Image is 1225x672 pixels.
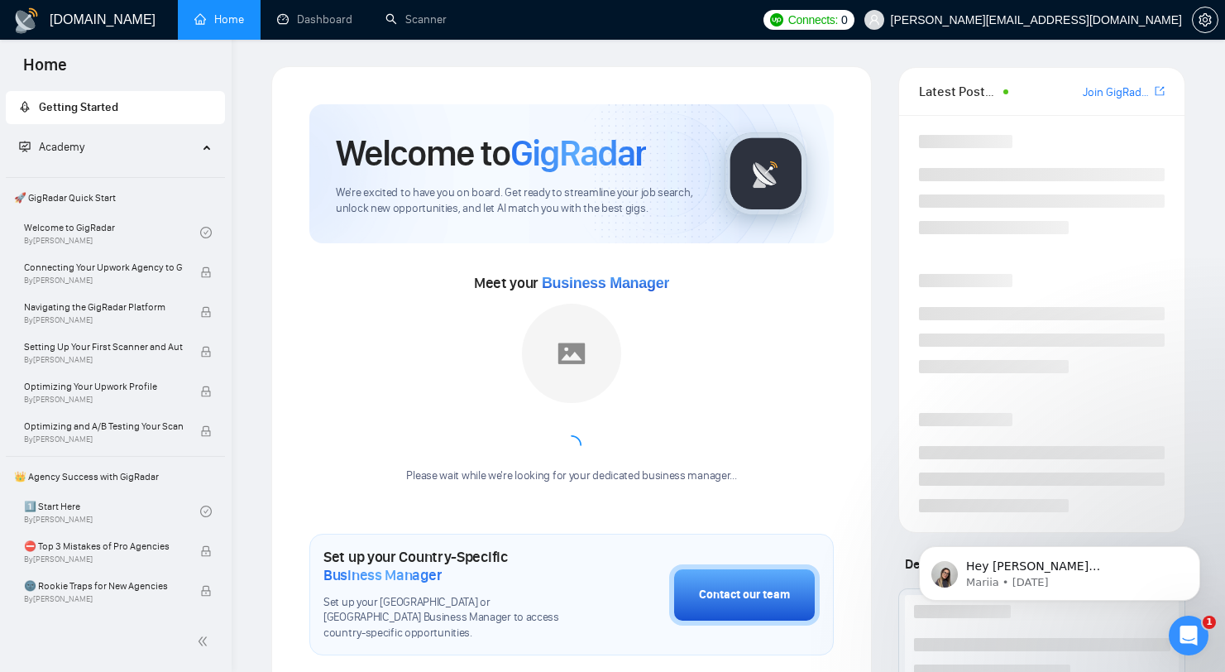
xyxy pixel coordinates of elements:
span: 🚀 GigRadar Quick Start [7,181,223,214]
span: lock [200,266,212,278]
a: Welcome to GigRadarBy[PERSON_NAME] [24,214,200,251]
iframe: Intercom notifications message [894,511,1225,627]
div: Contact our team [699,586,790,604]
span: setting [1193,13,1218,26]
span: rocket [19,101,31,113]
span: check-circle [200,506,212,517]
span: Academy [19,140,84,154]
span: By [PERSON_NAME] [24,276,183,286]
a: export [1155,84,1165,99]
span: We're excited to have you on board. Get ready to streamline your job search, unlock new opportuni... [336,185,698,217]
span: By [PERSON_NAME] [24,594,183,604]
button: setting [1192,7,1218,33]
span: Business Manager [542,275,669,291]
a: Join GigRadar Slack Community [1083,84,1151,102]
span: Latest Posts from the GigRadar Community [919,81,998,102]
span: lock [200,346,212,358]
span: By [PERSON_NAME] [24,554,183,564]
span: Set up your [GEOGRAPHIC_DATA] or [GEOGRAPHIC_DATA] Business Manager to access country-specific op... [323,595,586,642]
span: By [PERSON_NAME] [24,315,183,325]
span: By [PERSON_NAME] [24,355,183,365]
span: ⛔ Top 3 Mistakes of Pro Agencies [24,538,183,554]
a: 1️⃣ Start HereBy[PERSON_NAME] [24,493,200,530]
span: Optimizing Your Upwork Profile [24,378,183,395]
span: double-left [197,633,213,650]
span: lock [200,545,212,557]
a: homeHome [194,12,244,26]
span: 🌚 Rookie Traps for New Agencies [24,578,183,594]
span: Navigating the GigRadar Platform [24,299,183,315]
span: lock [200,386,212,397]
span: Meet your [474,274,669,292]
span: lock [200,425,212,437]
span: check-circle [200,227,212,238]
img: logo [13,7,40,34]
span: By [PERSON_NAME] [24,395,183,405]
span: Getting Started [39,100,118,114]
span: Connecting Your Upwork Agency to GigRadar [24,259,183,276]
a: setting [1192,13,1218,26]
span: Home [10,53,80,88]
li: Getting Started [6,91,225,124]
h1: Welcome to [336,131,646,175]
span: user [869,14,880,26]
span: Optimizing and A/B Testing Your Scanner for Better Results [24,418,183,434]
span: Connects: [788,11,838,29]
span: fund-projection-screen [19,141,31,152]
span: By [PERSON_NAME] [24,434,183,444]
button: Contact our team [669,564,820,626]
img: upwork-logo.png [770,13,783,26]
span: export [1155,84,1165,98]
img: gigradar-logo.png [725,132,807,215]
span: 👑 Agency Success with GigRadar [7,460,223,493]
a: dashboardDashboard [277,12,352,26]
span: loading [561,434,582,456]
a: searchScanner [385,12,447,26]
span: lock [200,585,212,597]
span: Academy [39,140,84,154]
iframe: Intercom live chat [1169,616,1208,655]
span: 1 [1203,616,1216,629]
span: GigRadar [510,131,646,175]
img: placeholder.png [522,304,621,403]
div: Please wait while we're looking for your dedicated business manager... [396,468,746,484]
span: Setting Up Your First Scanner and Auto-Bidder [24,338,183,355]
span: 0 [841,11,848,29]
span: lock [200,306,212,318]
h1: Set up your Country-Specific [323,548,586,584]
span: Business Manager [323,566,442,584]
